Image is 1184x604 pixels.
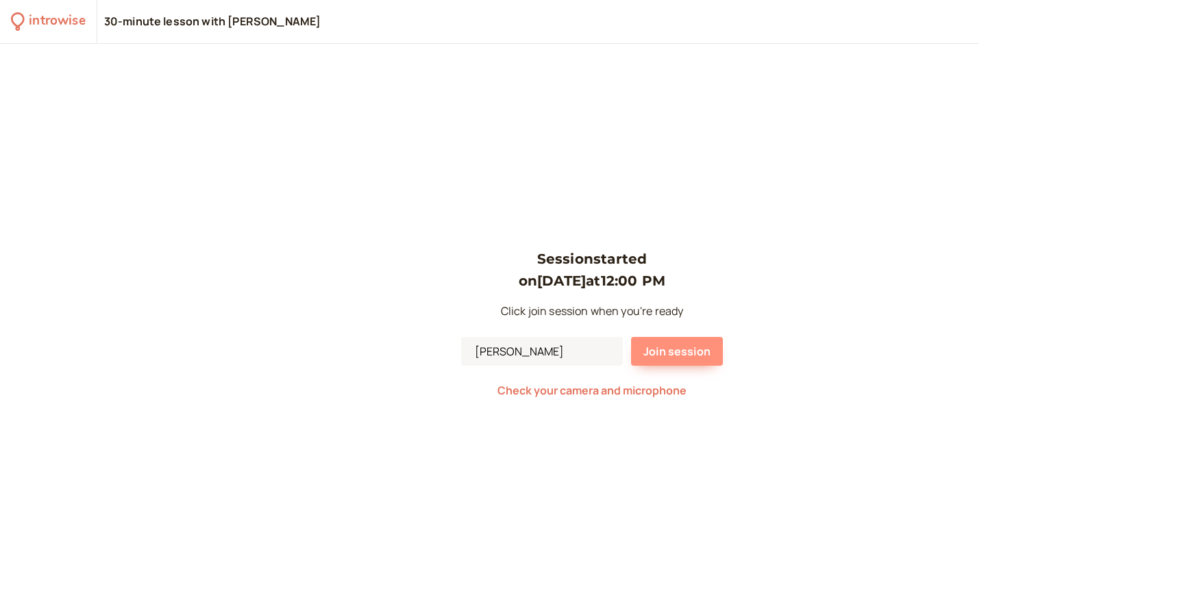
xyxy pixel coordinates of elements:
[497,383,687,398] span: Check your camera and microphone
[461,303,723,320] p: Click join session when you're ready
[104,14,321,29] div: 30-minute lesson with [PERSON_NAME]
[643,344,711,359] span: Join session
[29,11,85,32] div: introwise
[461,337,623,366] input: Your Name
[631,337,723,366] button: Join session
[497,384,687,397] button: Check your camera and microphone
[461,248,723,292] h3: Session started on [DATE] at 12:00 PM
